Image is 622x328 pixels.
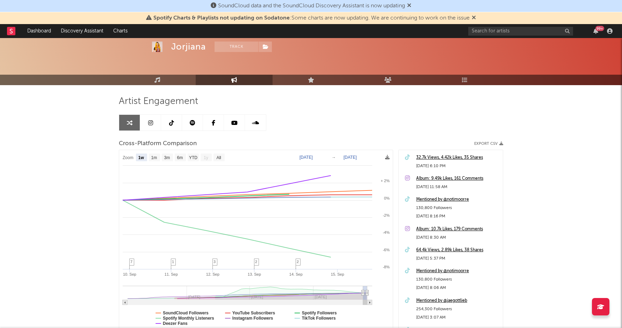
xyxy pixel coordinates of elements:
text: YouTube Subscribers [232,311,275,315]
div: [DATE] 3:07 AM [416,313,499,322]
div: [DATE] 8:30 AM [416,233,499,242]
span: 7 [130,260,132,264]
div: 99 + [595,26,604,31]
div: Jorjiana [171,42,206,52]
div: 254,300 Followers [416,305,499,313]
text: SoundCloud Followers [163,311,209,315]
a: Album: 9.49k Likes, 161 Comments [416,174,499,183]
text: 6m [177,155,183,160]
a: Dashboard [22,24,56,38]
button: Track [215,42,258,52]
span: : Some charts are now updating. We are continuing to work on the issue [153,15,470,21]
span: Cross-Platform Comparison [119,140,197,148]
div: [DATE] 5:37 PM [416,254,499,263]
div: [DATE] 6:10 PM [416,162,499,170]
text: Spotify Monthly Listeners [163,316,214,321]
div: [DATE] 8:06 AM [416,284,499,292]
text: [DATE] [299,155,313,160]
a: Charts [108,24,132,38]
span: 1 [172,260,174,264]
text: TikTok Followers [302,316,336,321]
a: Album: 10.7k Likes, 179 Comments [416,225,499,233]
span: Dismiss [407,3,411,9]
a: 32.7k Views, 4.42k Likes, 35 Shares [416,154,499,162]
span: Dismiss [472,15,476,21]
text: Deezer Fans [163,321,188,326]
text: Zoom [123,155,133,160]
span: Spotify Charts & Playlists not updating on Sodatone [153,15,290,21]
span: Artist Engagement [119,97,198,106]
text: 15. Sep [331,272,344,276]
text: YTD [189,155,197,160]
text: 13. Sep [248,272,261,276]
text: -8% [383,265,390,269]
span: 3 [214,260,216,264]
button: 99+ [593,28,598,34]
text: 1y [204,155,208,160]
input: Search for artists [468,27,573,36]
text: 10. Sep [123,272,136,276]
text: Spotify Followers [302,311,337,315]
span: SoundCloud data and the SoundCloud Discovery Assistant is now updating [218,3,405,9]
a: 64.4k Views, 2.89k Likes, 38 Shares [416,246,499,254]
div: 130,800 Followers [416,204,499,212]
a: Mentioned by @notimoorre [416,195,499,204]
text: + 2% [381,179,390,183]
text: 12. Sep [206,272,219,276]
button: Export CSV [474,142,503,146]
a: Mentioned by @jaegottlieb [416,297,499,305]
text: -6% [383,248,390,252]
text: Instagram Followers [232,316,273,321]
a: Discovery Assistant [56,24,108,38]
div: [DATE] 8:16 PM [416,212,499,221]
div: [DATE] 11:58 AM [416,183,499,191]
text: -2% [383,213,390,217]
text: -4% [383,230,390,234]
text: 1w [138,155,144,160]
span: 2 [255,260,257,264]
text: 14. Sep [289,272,303,276]
text: 11. Sep [165,272,178,276]
text: All [216,155,221,160]
text: 3m [164,155,170,160]
span: 2 [297,260,299,264]
div: 130,800 Followers [416,275,499,284]
text: 0% [384,196,390,200]
text: [DATE] [343,155,357,160]
a: Mentioned by @notimoorre [416,267,499,275]
text: 1m [151,155,157,160]
text: → [332,155,336,160]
